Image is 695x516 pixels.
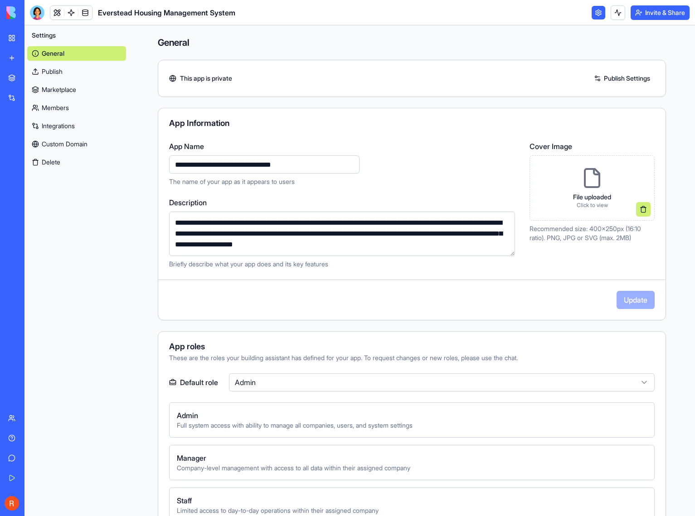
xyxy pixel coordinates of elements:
[177,495,647,506] span: Staff
[530,224,655,242] p: Recommended size: 400x250px (16:10 ratio). PNG, JPG or SVG (max. 2MB)
[169,342,655,351] div: App roles
[27,119,126,133] a: Integrations
[5,496,19,511] img: ACg8ocIexV1h7OWzgzJh1nmo65KqNbXJQUqfMmcAtK7uR1gXbcNq9w=s96-c
[169,119,655,127] div: App Information
[177,453,647,463] span: Manager
[177,463,647,473] span: Company-level management with access to all data within their assigned company
[98,7,235,18] span: Everstead Housing Management System
[27,46,126,61] a: General
[169,177,519,186] p: The name of your app as it appears to users
[27,155,126,169] button: Delete
[27,64,126,79] a: Publish
[631,5,690,20] button: Invite & Share
[27,82,126,97] a: Marketplace
[573,202,611,209] p: Click to view
[6,6,63,19] img: logo
[573,193,611,202] p: File uploaded
[530,141,655,152] label: Cover Image
[180,74,232,83] span: This app is private
[27,137,126,151] a: Custom Domain
[27,28,126,43] button: Settings
[589,71,655,86] a: Publish Settings
[177,421,647,430] span: Full system access with ability to manage all companies, users, and system settings
[169,141,519,152] label: App Name
[158,36,666,49] h4: General
[530,155,655,221] div: File uploadedClick to view
[32,31,56,40] span: Settings
[27,101,126,115] a: Members
[177,410,647,421] span: Admin
[169,373,218,391] label: Default role
[169,197,519,208] label: Description
[177,506,647,515] span: Limited access to day-to-day operations within their assigned company
[169,260,519,269] p: Briefly describe what your app does and its key features
[169,353,655,362] div: These are the roles your building assistant has defined for your app. To request changes or new r...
